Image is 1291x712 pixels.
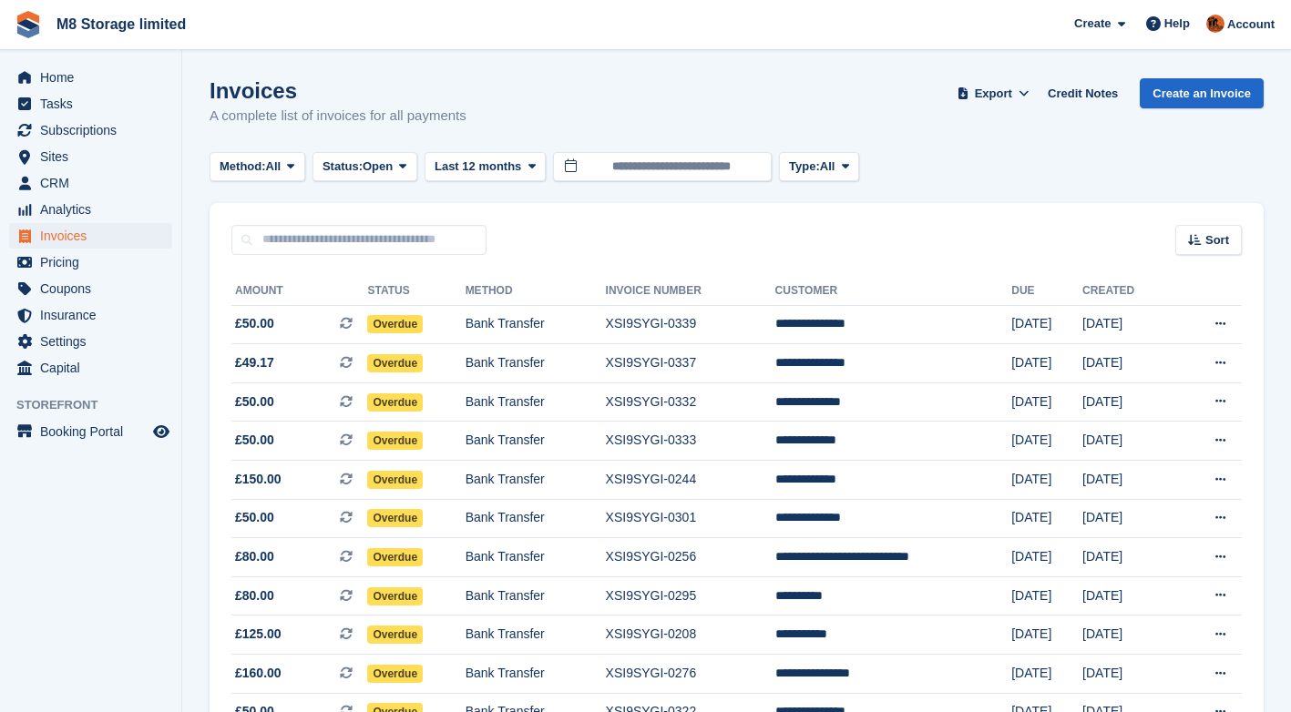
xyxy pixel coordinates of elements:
a: menu [9,249,172,275]
td: Bank Transfer [466,499,606,538]
td: Bank Transfer [466,538,606,577]
span: £50.00 [235,431,274,450]
td: [DATE] [1082,422,1174,461]
td: [DATE] [1011,499,1082,538]
td: XSI9SYGI-0332 [606,382,775,422]
td: [DATE] [1082,615,1174,655]
span: Overdue [367,354,423,372]
td: XSI9SYGI-0301 [606,499,775,538]
a: menu [9,329,172,354]
td: Bank Transfer [466,576,606,615]
td: [DATE] [1082,499,1174,538]
a: Preview store [150,421,172,442]
td: [DATE] [1011,461,1082,500]
td: [DATE] [1011,344,1082,383]
td: Bank Transfer [466,344,606,383]
span: £49.17 [235,353,274,372]
td: XSI9SYGI-0295 [606,576,775,615]
td: [DATE] [1011,538,1082,577]
p: A complete list of invoices for all payments [210,106,466,127]
span: Invoices [40,223,149,249]
a: menu [9,144,172,169]
td: Bank Transfer [466,305,606,344]
a: Credit Notes [1040,78,1125,108]
span: £160.00 [235,664,282,683]
span: Overdue [367,471,423,489]
td: [DATE] [1011,422,1082,461]
td: [DATE] [1082,382,1174,422]
td: Bank Transfer [466,655,606,694]
td: [DATE] [1011,305,1082,344]
span: Booking Portal [40,419,149,444]
a: menu [9,91,172,117]
span: £80.00 [235,547,274,566]
span: Overdue [367,393,423,412]
span: Open [363,158,393,176]
th: Created [1082,277,1174,306]
span: Help [1164,15,1190,33]
td: [DATE] [1082,344,1174,383]
img: Andy McLafferty [1206,15,1224,33]
td: XSI9SYGI-0208 [606,615,775,655]
td: [DATE] [1082,576,1174,615]
span: £50.00 [235,392,274,412]
td: Bank Transfer [466,422,606,461]
td: [DATE] [1082,538,1174,577]
td: Bank Transfer [466,615,606,655]
span: Overdue [367,626,423,644]
span: £150.00 [235,470,282,489]
span: £125.00 [235,625,282,644]
a: menu [9,419,172,444]
span: Method: [220,158,266,176]
span: Account [1227,15,1275,34]
span: Overdue [367,315,423,333]
span: Coupons [40,276,149,301]
span: Last 12 months [435,158,521,176]
a: menu [9,117,172,143]
span: Tasks [40,91,149,117]
span: Pricing [40,249,149,275]
th: Invoice Number [606,277,775,306]
td: XSI9SYGI-0333 [606,422,775,461]
button: Last 12 months [425,152,546,182]
span: Type: [789,158,820,176]
span: Overdue [367,665,423,683]
td: XSI9SYGI-0337 [606,344,775,383]
span: Settings [40,329,149,354]
span: Export [975,85,1012,103]
span: All [820,158,835,176]
span: Overdue [367,509,423,527]
span: £50.00 [235,314,274,333]
a: M8 Storage limited [49,9,193,39]
span: Sort [1205,231,1229,249]
a: menu [9,170,172,196]
span: Storefront [16,396,181,414]
a: menu [9,302,172,328]
a: menu [9,276,172,301]
button: Export [953,78,1033,108]
th: Method [466,277,606,306]
td: [DATE] [1011,382,1082,422]
td: [DATE] [1082,461,1174,500]
span: Home [40,65,149,90]
td: Bank Transfer [466,461,606,500]
th: Customer [775,277,1012,306]
td: XSI9SYGI-0244 [606,461,775,500]
a: menu [9,223,172,249]
td: [DATE] [1082,305,1174,344]
td: [DATE] [1082,655,1174,694]
span: £80.00 [235,586,274,605]
a: menu [9,65,172,90]
th: Status [367,277,465,306]
td: XSI9SYGI-0339 [606,305,775,344]
th: Due [1011,277,1082,306]
h1: Invoices [210,78,466,103]
button: Type: All [779,152,859,182]
th: Amount [231,277,367,306]
a: menu [9,355,172,381]
span: All [266,158,282,176]
span: Overdue [367,587,423,605]
span: CRM [40,170,149,196]
button: Status: Open [313,152,417,182]
span: £50.00 [235,508,274,527]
